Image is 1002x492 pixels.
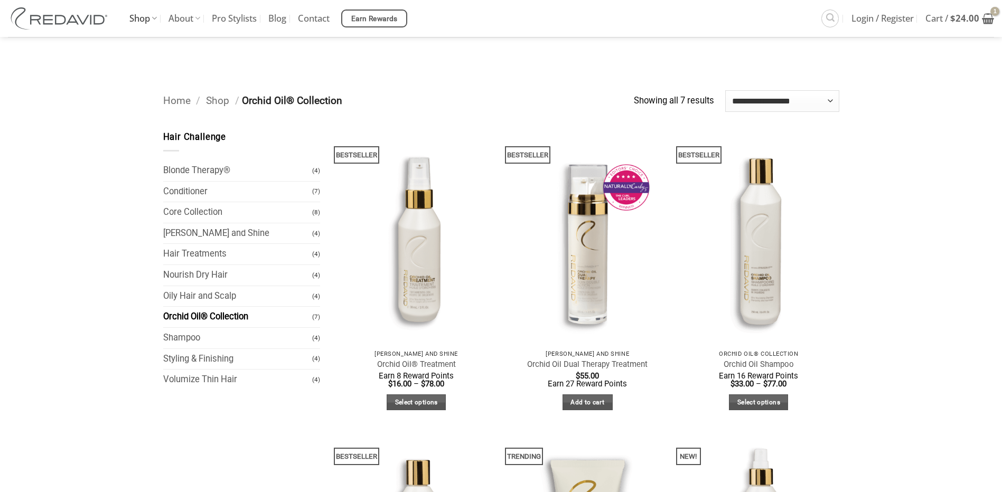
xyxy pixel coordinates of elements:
span: Earn 27 Reward Points [548,379,627,389]
a: Orchid Oil Dual Therapy Treatment [527,359,648,370]
span: $ [576,371,580,381]
img: REDAVID Orchid Oil Treatment 90ml [336,130,497,345]
a: Home [163,94,191,107]
a: Orchid Oil® Collection [163,307,313,327]
span: – [414,379,419,389]
p: Orchid Oil® Collection [683,351,834,357]
bdi: 78.00 [421,379,444,389]
select: Shop order [725,90,839,111]
a: Core Collection [163,202,313,223]
a: Shampoo [163,328,313,348]
span: (4) [312,329,320,347]
a: Earn Rewards [341,10,407,27]
a: Search [821,10,839,27]
a: Hair Treatments [163,244,313,264]
span: Earn Rewards [351,13,398,25]
span: $ [421,379,425,389]
a: Styling & Finishing [163,349,313,370]
span: / [196,94,200,107]
span: (4) [312,371,320,389]
span: (7) [312,182,320,201]
span: Earn 8 Reward Points [379,371,454,381]
span: (4) [312,224,320,243]
a: Blonde Therapy® [163,160,313,181]
a: Orchid Oil Shampoo [724,359,794,370]
a: [PERSON_NAME] and Shine [163,223,313,244]
span: (4) [312,349,320,368]
img: REDAVID Orchid Oil Dual Therapy ~ Award Winning Curl Care [507,130,668,345]
bdi: 55.00 [576,371,599,381]
span: (4) [312,162,320,180]
span: $ [763,379,767,389]
span: / [235,94,239,107]
span: (8) [312,203,320,222]
bdi: 33.00 [731,379,754,389]
span: $ [950,12,956,24]
a: Select options for “Orchid Oil® Treatment” [387,394,446,411]
a: Conditioner [163,182,313,202]
span: (4) [312,266,320,285]
a: Select options for “Orchid Oil Shampoo” [729,394,788,411]
a: Oily Hair and Scalp [163,286,313,307]
a: Orchid Oil® Treatment [377,359,456,370]
p: [PERSON_NAME] and Shine [512,351,663,357]
span: $ [388,379,392,389]
a: Volumize Thin Hair [163,370,313,390]
a: Nourish Dry Hair [163,265,313,286]
p: [PERSON_NAME] and Shine [341,351,492,357]
p: Showing all 7 results [634,94,714,108]
span: – [756,379,761,389]
bdi: 24.00 [950,12,979,24]
span: Cart / [925,5,979,32]
span: (4) [312,245,320,263]
img: REDAVID Orchid Oil Shampoo [678,130,839,345]
span: $ [731,379,735,389]
bdi: 77.00 [763,379,786,389]
span: Login / Register [851,5,914,32]
a: Add to cart: “Orchid Oil Dual Therapy Treatment” [563,394,613,411]
span: Earn 16 Reward Points [719,371,798,381]
a: Shop [206,94,229,107]
nav: Breadcrumb [163,93,634,109]
span: (7) [312,308,320,326]
span: Hair Challenge [163,132,227,142]
span: (4) [312,287,320,306]
img: REDAVID Salon Products | United States [8,7,114,30]
bdi: 16.00 [388,379,411,389]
